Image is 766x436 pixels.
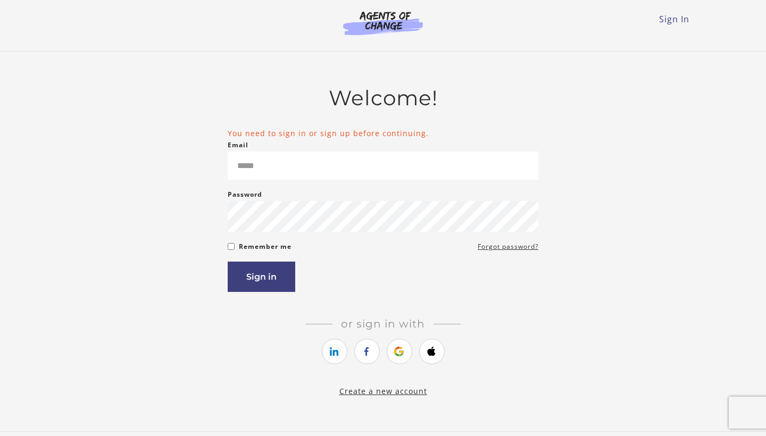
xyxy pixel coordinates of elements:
[387,339,412,364] a: https://courses.thinkific.com/users/auth/google?ss%5Breferral%5D=&ss%5Buser_return_to%5D=%2Fenrol...
[228,139,248,152] label: Email
[659,13,689,25] a: Sign In
[332,317,434,330] span: Or sign in with
[228,86,538,111] h2: Welcome!
[332,11,434,35] img: Agents of Change Logo
[339,386,427,396] a: Create a new account
[419,339,445,364] a: https://courses.thinkific.com/users/auth/apple?ss%5Breferral%5D=&ss%5Buser_return_to%5D=%2Fenroll...
[322,339,347,364] a: https://courses.thinkific.com/users/auth/linkedin?ss%5Breferral%5D=&ss%5Buser_return_to%5D=%2Fenr...
[228,262,295,292] button: Sign in
[239,240,292,253] label: Remember me
[478,240,538,253] a: Forgot password?
[228,188,262,201] label: Password
[354,339,380,364] a: https://courses.thinkific.com/users/auth/facebook?ss%5Breferral%5D=&ss%5Buser_return_to%5D=%2Fenr...
[228,128,538,139] li: You need to sign in or sign up before continuing.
